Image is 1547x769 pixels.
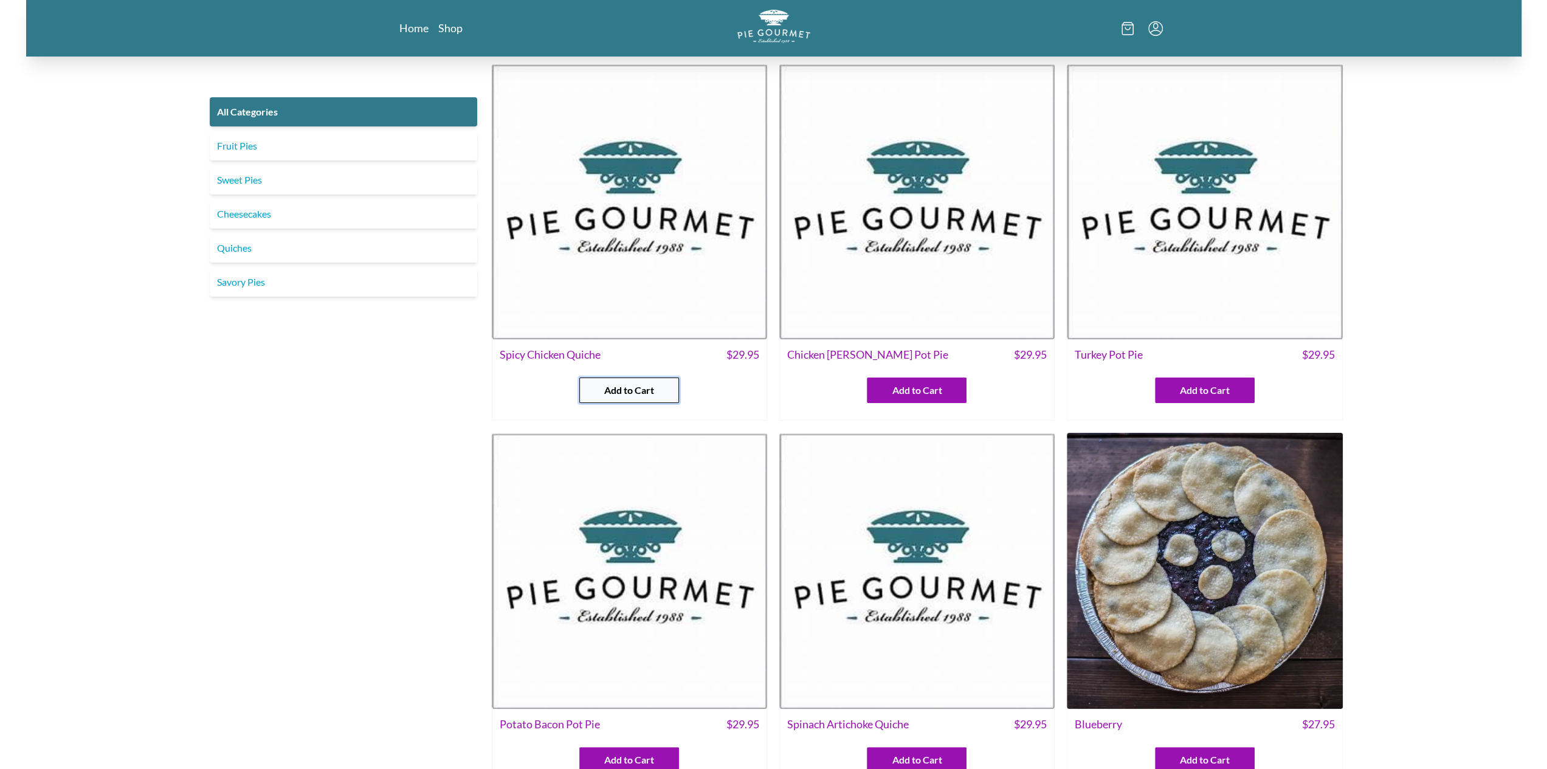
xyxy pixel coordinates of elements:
span: $ 29.95 [1014,716,1047,733]
span: $ 29.95 [1302,347,1335,363]
button: Add to Cart [867,378,966,403]
span: Potato Bacon Pot Pie [500,716,600,733]
a: Quiches [210,233,477,263]
button: Menu [1148,21,1163,36]
span: Spicy Chicken Quiche [500,347,601,363]
img: Blueberry [1067,433,1342,708]
span: $ 27.95 [1302,716,1335,733]
span: Add to Cart [1180,753,1230,767]
span: Add to Cart [892,383,942,398]
span: $ 29.95 [1014,347,1047,363]
span: Chicken [PERSON_NAME] Pot Pie [787,347,948,363]
a: Cheesecakes [210,199,477,229]
a: Fruit Pies [210,131,477,160]
img: Spicy Chicken Quiche [492,64,767,339]
span: Add to Cart [604,753,654,767]
button: Add to Cart [579,378,679,403]
span: Turkey Pot Pie [1075,347,1143,363]
a: Sweet Pies [210,165,477,195]
span: $ 29.95 [726,716,759,733]
span: Spinach Artichoke Quiche [787,716,909,733]
a: Savory Pies [210,267,477,297]
a: Home [399,21,429,35]
img: Turkey Pot Pie [1067,64,1342,339]
img: Potato Bacon Pot Pie [492,433,767,708]
span: Add to Cart [1180,383,1230,398]
img: logo [737,10,810,43]
span: Blueberry [1075,716,1122,733]
img: Chicken Curry Pot Pie [779,64,1055,339]
span: $ 29.95 [726,347,759,363]
img: Spinach Artichoke Quiche [779,433,1055,708]
span: Add to Cart [604,383,654,398]
a: Shop [438,21,463,35]
a: Logo [737,10,810,47]
button: Add to Cart [1155,378,1255,403]
span: Add to Cart [892,753,942,767]
a: All Categories [210,97,477,126]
